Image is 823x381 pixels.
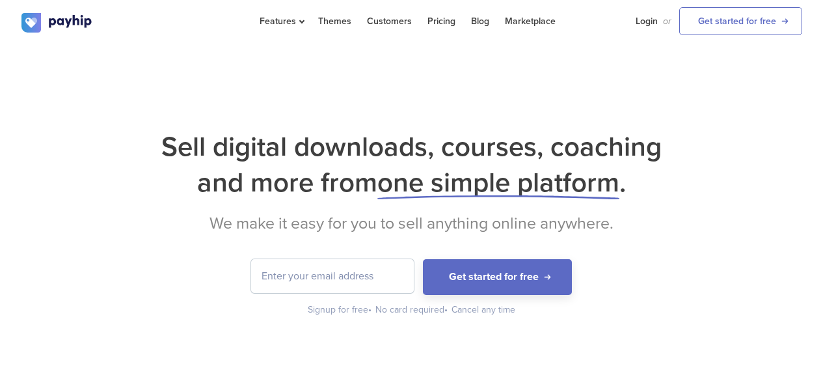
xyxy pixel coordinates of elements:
[444,304,448,315] span: •
[619,166,626,199] span: .
[375,303,449,317] div: No card required
[377,166,619,199] span: one simple platform
[260,16,303,27] span: Features
[21,214,802,233] h2: We make it easy for you to sell anything online anywhere.
[368,304,371,315] span: •
[452,303,515,317] div: Cancel any time
[423,259,572,295] button: Get started for free
[21,13,93,33] img: logo.svg
[251,259,414,293] input: Enter your email address
[679,7,802,35] a: Get started for free
[308,303,373,317] div: Signup for free
[21,129,802,201] h1: Sell digital downloads, courses, coaching and more from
